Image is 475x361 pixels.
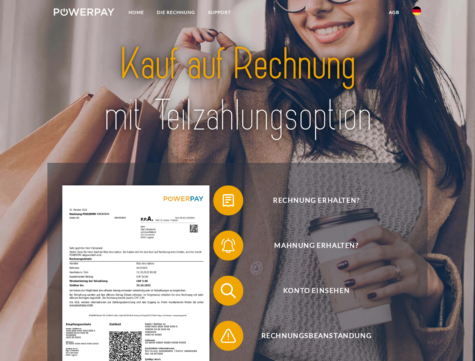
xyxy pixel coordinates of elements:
span: Mahnung erhalten? [224,231,408,261]
img: qb_bell.svg [219,236,238,255]
a: DIE RECHNUNG [150,6,202,19]
span: Rechnung erhalten? [224,185,408,215]
button: Konto einsehen [213,276,409,306]
a: agb [382,6,406,19]
button: Mahnung erhalten? [213,231,409,261]
img: de [412,6,421,15]
img: qb_search.svg [219,281,238,300]
span: Rechnungsbeanstandung [224,321,408,351]
img: logo-powerpay-white.svg [54,8,114,16]
button: Rechnung erhalten? [213,185,409,215]
a: Home [122,6,150,19]
img: qb_bill.svg [219,191,238,210]
button: Rechnungsbeanstandung [213,321,409,351]
img: qb_warning.svg [219,326,238,345]
span: Konto einsehen [224,276,408,306]
img: title-powerpay_de.svg [72,36,403,144]
a: SUPPORT [202,6,237,19]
